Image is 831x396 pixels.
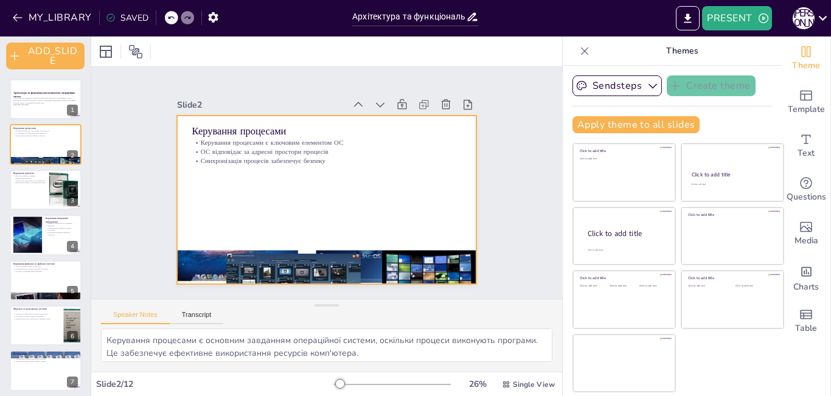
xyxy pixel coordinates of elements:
[10,170,82,210] div: https://cdn.sendsteps.com/images/logo/sendsteps_logo_white.pnghttps://cdn.sendsteps.com/images/lo...
[10,215,82,255] div: https://cdn.sendsteps.com/images/logo/sendsteps_logo_white.pnghttps://cdn.sendsteps.com/images/lo...
[588,228,666,238] div: Click to add title
[13,104,78,106] p: Generated with [URL]
[96,378,334,390] div: Slide 2 / 12
[177,99,345,111] div: Slide 2
[6,43,85,69] button: ADD_SLIDE
[580,276,667,280] div: Click to add title
[128,44,143,59] span: Position
[702,6,771,30] button: PRESENT
[667,75,756,96] button: Create theme
[13,179,46,182] p: Адресні простори запобігають конфліктам
[67,331,78,342] div: 6
[588,248,664,251] div: Click to add body
[782,124,830,168] div: Add text boxes
[688,212,775,217] div: Click to add title
[10,260,82,300] div: https://cdn.sendsteps.com/images/logo/sendsteps_logo_white.pnghttps://cdn.sendsteps.com/images/lo...
[594,36,770,66] p: Themes
[13,92,75,99] strong: Архітектура та функціональні компоненти операційних систем
[793,6,815,30] button: А [PERSON_NAME]
[580,148,667,153] div: Click to add title
[192,156,461,165] p: Синхронізація процесів забезпечує безпеку
[13,172,46,175] p: Керування пам'яттю
[46,232,78,236] p: Підтримка стандартів забезпечує сумісність
[572,75,662,96] button: Sendsteps
[688,276,775,280] div: Click to add title
[67,286,78,297] div: 5
[10,305,82,346] div: https://cdn.sendsteps.com/images/logo/sendsteps_logo_white.pnghttps://cdn.sendsteps.com/images/lo...
[792,59,820,72] span: Theme
[13,262,78,266] p: Керування файлами та файлові системи
[352,8,466,26] input: INSERT_TITLE
[692,171,773,178] div: Click to add title
[106,12,148,24] div: SAVED
[513,380,555,389] span: Single View
[67,241,78,252] div: 4
[192,124,461,138] p: Керування процесами
[13,353,78,356] p: Безпека даних
[9,8,97,27] button: MY_LIBRARY
[639,285,667,288] div: Click to add text
[798,147,815,160] span: Text
[782,299,830,343] div: Add a table
[67,150,78,161] div: 2
[610,285,637,288] div: Click to add text
[788,103,825,116] span: Template
[13,130,78,132] p: Керування процесами є ключовим елементом ОС
[13,360,78,363] p: Резервне копіювання даних запобігає втраті
[782,36,830,80] div: Change the overall theme
[13,315,60,318] p: Розподілені системи об'єднують ресурси
[676,6,700,30] button: EXPORT_TO_POWERPOINT
[13,268,78,270] p: Підтримка кількох систем забезпечує гнучкість
[13,307,60,311] p: Мережні та розподілені системи
[13,265,78,268] p: Файлові системи організовують дані
[782,255,830,299] div: Add charts and graphs
[782,80,830,124] div: Add ready made slides
[101,328,552,362] textarea: Керування процесами є основним завданням операційної системи, оскільки процеси виконують програми...
[13,127,78,130] p: Керування процесами
[13,132,78,134] p: ОС відповідає за адресні простори процесів
[10,124,82,164] div: https://cdn.sendsteps.com/images/logo/sendsteps_logo_white.pnghttps://cdn.sendsteps.com/images/lo...
[10,79,82,119] div: https://cdn.sendsteps.com/images/logo/sendsteps_logo_white.pnghttps://cdn.sendsteps.com/images/lo...
[782,168,830,212] div: Get real-time input from your audience
[10,350,82,391] div: 7
[794,234,818,248] span: Media
[793,7,815,29] div: А [PERSON_NAME]
[13,270,78,273] p: Логічний та фізичний рівні зберігання
[170,311,224,324] button: Transcript
[46,223,78,227] p: Драйвери забезпечують специфічну підтримку
[13,356,78,358] p: Аутентифікація забезпечує перевірку користувачів
[691,183,772,186] div: Click to add text
[572,116,700,133] button: Apply theme to all slides
[793,280,819,294] span: Charts
[13,318,60,320] p: Мережеві протоколи забезпечують передачу даних
[782,212,830,255] div: Add images, graphics, shapes or video
[735,285,774,288] div: Click to add text
[13,313,60,316] p: Мережні ОС забезпечують доступ до ресурсів
[67,195,78,206] div: 3
[795,322,817,335] span: Table
[580,158,667,161] div: Click to add text
[787,190,826,204] span: Questions
[580,285,607,288] div: Click to add text
[67,377,78,387] div: 7
[67,105,78,116] div: 1
[13,175,46,179] p: Віртуальна пам'ять оптимізує використання ресурсів
[101,311,170,324] button: Speaker Notes
[13,97,78,104] p: У цій лекції розглядаються основні функціональні компоненти операційних систем, включаючи керуван...
[13,358,78,361] p: Авторизація контролює доступ до ресурсів
[13,181,46,184] p: Вивільнення пам'яті є важливим процесом
[96,42,116,61] div: Layout
[688,285,726,288] div: Click to add text
[46,217,78,223] p: Керування введенням-виведенням
[192,137,461,147] p: Керування процесами є ключовим елементом ОС
[192,147,461,156] p: ОС відповідає за адресні простори процесів
[46,227,78,231] p: Універсальний інтерфейс спрощує інтеграцію
[13,134,78,136] p: Синхронізація процесів забезпечує безпеку
[463,378,492,390] div: 26 %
